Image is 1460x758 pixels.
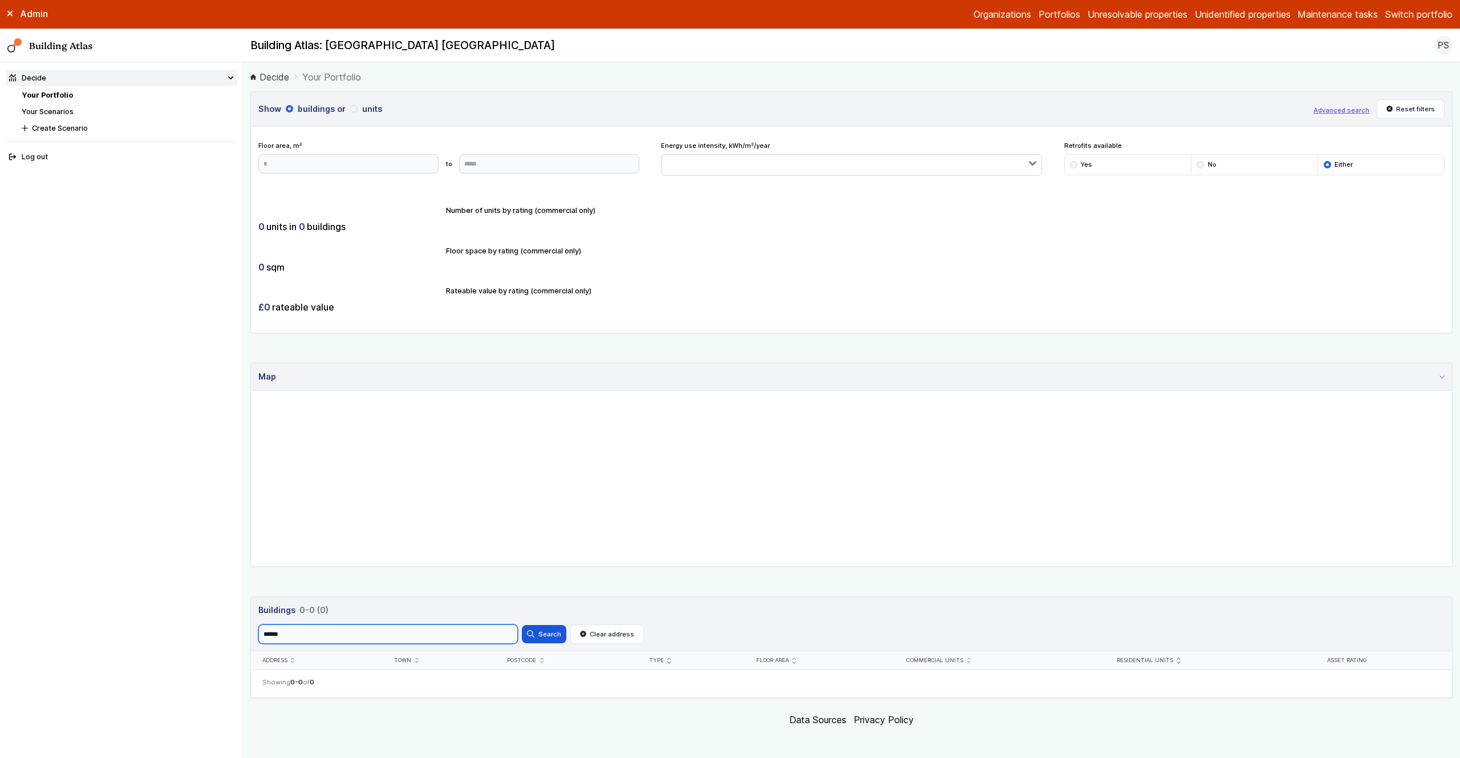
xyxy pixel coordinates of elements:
div: Rateable value by rating (commercial only) [446,285,1445,318]
div: units in buildings [258,216,439,237]
div: Decide [9,72,46,83]
div: rateable value [258,296,439,318]
button: Search [522,625,566,643]
a: Maintenance tasks [1297,7,1378,21]
div: Postcode [507,657,627,664]
div: Commercial units [906,657,1094,664]
img: main-0bbd2752.svg [7,38,22,53]
div: Residential units [1117,657,1303,664]
form: to [258,154,639,174]
nav: Table navigation [251,670,1452,697]
button: PS [1434,36,1453,54]
div: Floor area, m² [258,141,639,173]
button: Advanced search [1313,106,1369,115]
div: Number of units by rating (commercial only) [446,205,1445,238]
span: 0 [299,220,305,233]
span: 0 [258,261,265,273]
div: Address [262,657,372,664]
span: 0-0 (0) [299,604,328,616]
span: Showing of [262,678,314,687]
h3: Buildings [258,604,1445,616]
button: Switch portfolio [1385,7,1453,21]
a: Privacy Policy [854,714,914,725]
h3: Show [258,103,1306,115]
div: sqm [258,256,439,278]
a: Unresolvable properties [1088,7,1187,21]
span: 0 [310,678,314,686]
summary: Map [251,363,1452,391]
a: Your Scenarios [22,107,74,116]
div: Town [394,657,485,664]
button: Create Scenario [18,120,237,136]
span: £0 [258,301,270,313]
span: Your Portfolio [302,70,361,84]
div: Energy use intensity, kWh/m²/year [661,141,1042,176]
h2: Building Atlas: [GEOGRAPHIC_DATA] [GEOGRAPHIC_DATA] [250,38,555,53]
div: Floor area [756,657,885,664]
button: Clear address [570,624,644,644]
span: 0 [258,220,265,233]
button: Log out [6,149,237,166]
span: PS [1438,38,1449,52]
a: Portfolios [1039,7,1080,21]
div: Type [649,657,735,664]
span: Retrofits available [1064,141,1445,150]
button: Reset filters [1377,99,1445,119]
span: 0-0 [290,678,303,686]
div: Asset rating [1327,657,1441,664]
a: Organizations [974,7,1031,21]
a: Data Sources [789,714,846,725]
a: Your Portfolio [22,91,73,99]
a: Decide [250,70,289,84]
div: Floor space by rating (commercial only) [446,245,1445,279]
a: Unidentified properties [1195,7,1291,21]
summary: Decide [6,70,237,86]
